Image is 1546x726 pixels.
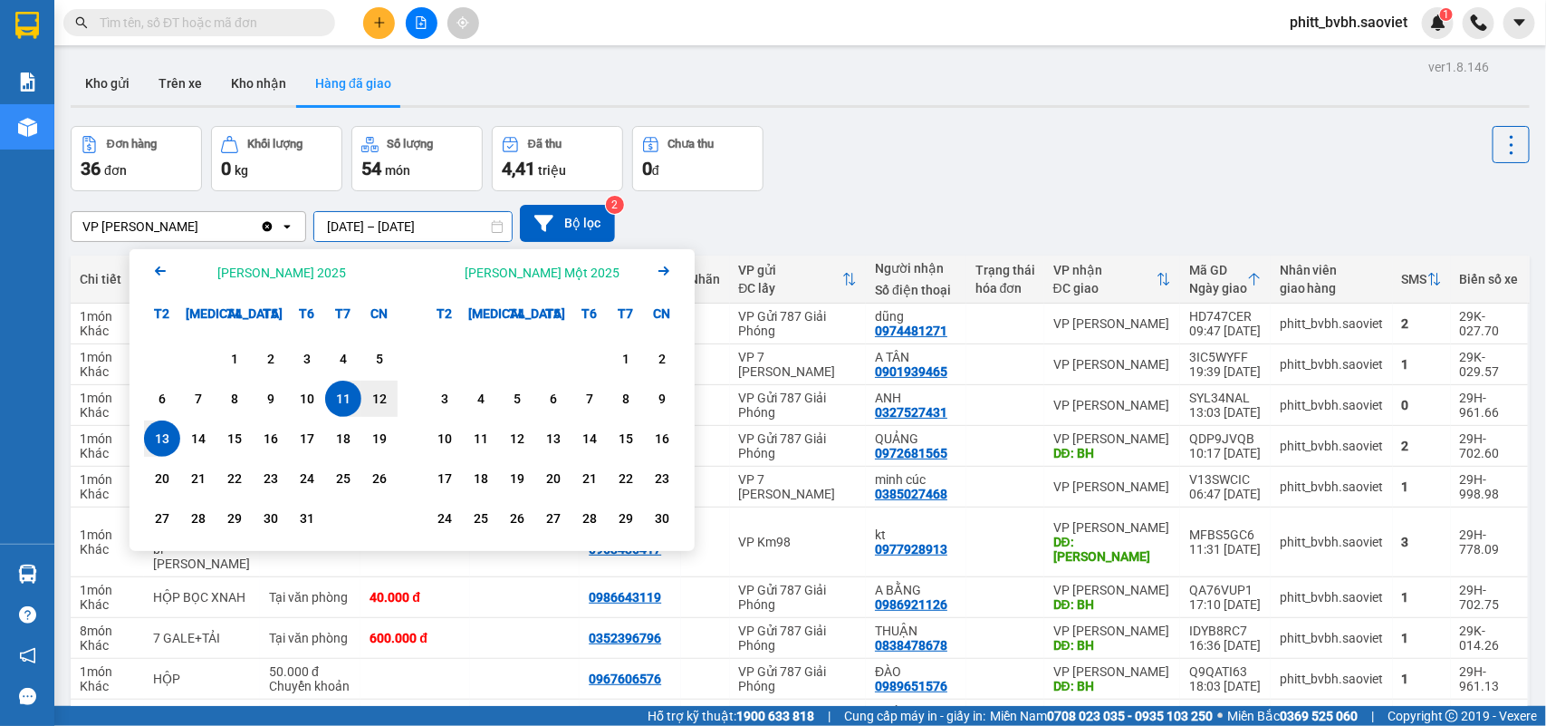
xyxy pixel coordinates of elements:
div: 40.000 đ [370,590,461,605]
div: phitt_bvbh.saoviet [1280,479,1384,494]
th: Toggle SortBy [1044,256,1180,304]
div: 1 món [80,350,135,364]
div: 28 [577,508,602,529]
div: 7 [186,388,211,410]
div: 0986643119 [589,590,661,605]
button: aim [447,7,479,39]
div: 9 [649,388,675,410]
div: T5 [535,295,571,332]
div: VP [PERSON_NAME] [82,218,198,236]
div: Choose Thứ Ba, tháng 11 4 2025. It's available. [463,381,499,417]
div: 23 [649,468,675,489]
div: VP [PERSON_NAME] [1053,316,1171,331]
div: 11 [468,428,494,450]
div: 29K-029.57 [1460,350,1519,379]
div: V13SWCIC [1189,472,1262,487]
div: 26 [504,508,530,529]
div: Choose Thứ Năm, tháng 11 20 2025. It's available. [535,460,571,497]
div: 2 [649,348,675,370]
div: 5 [367,348,392,370]
span: file-add [415,16,427,29]
div: 3 [432,388,457,410]
div: Choose Thứ Sáu, tháng 11 28 2025. It's available. [571,500,608,537]
div: Choose Thứ Bảy, tháng 11 8 2025. It's available. [608,381,644,417]
div: 13:03 [DATE] [1189,405,1262,420]
div: 4 [331,348,356,370]
div: 9 [258,388,283,410]
div: 8 [613,388,639,410]
div: Choose Thứ Năm, tháng 11 27 2025. It's available. [535,500,571,537]
div: [PERSON_NAME] Một 2025 [466,264,620,282]
div: 24 [294,468,320,489]
div: QUẢNG [875,431,957,446]
div: 16 [258,428,283,450]
div: 24 [432,508,457,529]
div: 29 [613,508,639,529]
div: 14 [577,428,602,450]
sup: 1 [1440,8,1453,21]
div: 10 [294,388,320,410]
div: 2 [1402,439,1442,453]
div: Số lượng [388,138,434,150]
div: VP Gửi 787 Giải Phóng [739,391,858,420]
div: Đã thu [528,138,562,150]
div: Mã GD [1189,263,1247,277]
div: 15 [222,428,247,450]
div: Choose Thứ Năm, tháng 10 30 2025. It's available. [253,500,289,537]
input: Tìm tên, số ĐT hoặc mã đơn [100,13,313,33]
div: T2 [427,295,463,332]
img: warehouse-icon [18,565,37,584]
div: 16 [649,428,675,450]
div: 1 [1402,357,1442,372]
div: Choose Thứ Tư, tháng 10 8 2025. It's available. [216,381,253,417]
button: plus [363,7,395,39]
button: Chưa thu0đ [632,126,763,191]
div: ĐC lấy [739,281,843,295]
div: phitt_bvbh.saoviet [1280,398,1384,412]
div: Choose Thứ Hai, tháng 11 17 2025. It's available. [427,460,463,497]
div: VP Gửi 787 Giải Phóng [739,309,858,338]
div: Choose Thứ Hai, tháng 11 3 2025. It's available. [427,381,463,417]
div: 1 món [80,431,135,446]
div: 17:10 [DATE] [1189,597,1262,612]
button: Số lượng54món [351,126,483,191]
button: Đơn hàng36đơn [71,126,202,191]
span: món [385,163,410,178]
div: Choose Thứ Ba, tháng 11 11 2025. It's available. [463,421,499,457]
div: VP Gửi 787 Giải Phóng [739,583,858,612]
div: 0327527431 [875,405,947,420]
div: VP [PERSON_NAME] [1053,583,1171,597]
img: phone-icon [1471,15,1487,31]
div: 1 [1402,590,1442,605]
div: QA76VUP1 [1189,583,1262,597]
div: Choose Thứ Sáu, tháng 11 7 2025. It's available. [571,381,608,417]
div: phitt_bvbh.saoviet [1280,439,1384,453]
div: Khác [80,542,135,557]
div: 1 món [80,583,135,597]
span: đ [652,163,659,178]
div: 1 món [80,528,135,542]
div: Choose Thứ Tư, tháng 10 1 2025. It's available. [216,341,253,377]
img: solution-icon [18,73,37,92]
div: Choose Chủ Nhật, tháng 11 2 2025. It's available. [644,341,680,377]
button: Hàng đã giao [301,62,406,105]
div: 8 [222,388,247,410]
div: Choose Thứ Sáu, tháng 10 10 2025. It's available. [289,381,325,417]
div: Choose Thứ Bảy, tháng 10 18 2025. It's available. [325,421,361,457]
div: 12 [504,428,530,450]
div: Choose Thứ Tư, tháng 10 29 2025. It's available. [216,500,253,537]
button: file-add [406,7,437,39]
div: Tại văn phòng [269,590,351,605]
div: 3 [294,348,320,370]
div: kt [875,528,957,542]
div: 3IC5WYFF [1189,350,1262,364]
div: Choose Thứ Tư, tháng 11 12 2025. It's available. [499,421,535,457]
div: 26 [367,468,392,489]
div: 17 [294,428,320,450]
span: plus [373,16,386,29]
div: 2 [258,348,283,370]
div: T6 [571,295,608,332]
div: Khác [80,364,135,379]
div: Choose Thứ Bảy, tháng 11 15 2025. It's available. [608,421,644,457]
div: Nhân viên [1280,263,1384,277]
